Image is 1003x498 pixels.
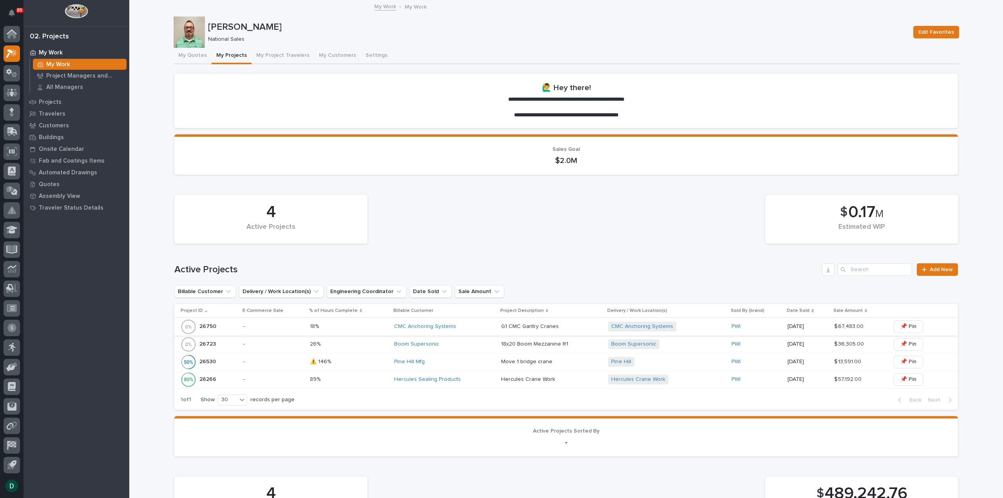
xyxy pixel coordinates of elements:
[788,341,828,348] p: [DATE]
[875,209,884,219] span: M
[24,108,129,120] a: Travelers
[731,306,764,315] p: Sold By (brand)
[243,323,304,330] p: -
[533,428,599,434] span: Active Projects Sorted By
[39,158,105,165] p: Fab and Coatings Items
[174,390,197,409] p: 1 of 1
[174,285,236,298] button: Billable Customer
[39,193,80,200] p: Assembly View
[46,61,70,68] p: My Work
[188,203,354,222] div: 4
[394,323,456,330] a: CMC Anchoring Systems
[199,322,218,330] p: 26750
[310,339,322,348] p: 26%
[174,318,958,335] tr: 2675026750 -18%18% CMC Anchoring Systems G1 CMC Gantry CranesG1 CMC Gantry Cranes CMC Anchoring S...
[500,306,544,315] p: Project Description
[39,110,65,118] p: Travelers
[913,26,959,38] button: Edit Favorites
[314,48,361,64] button: My Customers
[24,131,129,143] a: Buildings
[394,376,461,383] a: Hercules Sealing Products
[310,357,333,365] p: ⚠️ 146%
[900,339,916,349] span: 📌 Pin
[30,81,129,92] a: All Managers
[894,321,923,333] button: 📌 Pin
[46,84,83,91] p: All Managers
[174,335,958,353] tr: 2672326723 -26%26% Boom Supersonic 18x20 Boom Mezzanine R118x20 Boom Mezzanine R1 Boom Supersonic...
[184,438,949,447] p: -
[39,122,69,129] p: Customers
[409,285,452,298] button: Date Sold
[24,190,129,202] a: Assembly View
[405,2,427,11] p: My Work
[30,59,129,70] a: My Work
[394,341,439,348] a: Boom Supersonic
[894,338,923,351] button: 📌 Pin
[30,70,129,81] a: Project Managers and Engineers
[894,356,923,368] button: 📌 Pin
[611,323,673,330] a: CMC Anchoring Systems
[39,169,97,176] p: Automated Drawings
[212,48,252,64] button: My Projects
[925,397,958,404] button: Next
[788,376,828,383] p: [DATE]
[779,223,945,239] div: Estimated WIP
[24,167,129,178] a: Automated Drawings
[250,397,295,403] p: records per page
[611,376,665,383] a: Hercules Crane Work
[501,357,554,365] p: Move 1 bridge crane
[243,376,304,383] p: -
[39,146,84,153] p: Onsite Calendar
[900,322,916,331] span: 📌 Pin
[17,7,22,13] p: 85
[39,49,63,56] p: My Work
[327,285,406,298] button: Engineering Coordinator
[840,205,847,220] span: $
[243,306,283,315] p: E-Commerce Sale
[501,375,557,383] p: Hercules Crane Work
[188,223,354,239] div: Active Projects
[731,376,740,383] a: PWI
[24,178,129,190] a: Quotes
[24,143,129,155] a: Onsite Calendar
[24,155,129,167] a: Fab and Coatings Items
[184,156,949,165] p: $2.0M
[39,205,103,212] p: Traveler Status Details
[24,47,129,58] a: My Work
[542,83,591,92] h2: 🙋‍♂️ Hey there!
[788,323,828,330] p: [DATE]
[834,322,865,330] p: $ 67,483.00
[252,48,314,64] button: My Project Travelers
[552,147,580,152] span: Sales Goal
[199,357,217,365] p: 26530
[30,33,69,41] div: 02. Projects
[787,306,809,315] p: Date Sold
[607,306,667,315] p: Delivery / Work Location(s)
[218,396,237,404] div: 30
[501,339,570,348] p: 18x20 Boom Mezzanine R1
[611,341,656,348] a: Boom Supersonic
[39,134,64,141] p: Buildings
[900,357,916,366] span: 📌 Pin
[208,22,907,33] p: [PERSON_NAME]
[309,306,358,315] p: % of Hours Complete
[918,27,954,37] span: Edit Favorites
[10,9,20,22] div: Notifications85
[39,99,62,106] p: Projects
[174,48,212,64] button: My Quotes
[833,306,863,315] p: Sale Amount
[65,4,88,18] img: Workspace Logo
[731,359,740,365] a: PWI
[201,397,215,403] p: Show
[900,375,916,384] span: 📌 Pin
[174,264,819,275] h1: Active Projects
[199,339,217,348] p: 26723
[838,263,912,276] input: Search
[46,72,123,80] p: Project Managers and Engineers
[24,120,129,131] a: Customers
[310,322,320,330] p: 18%
[501,322,560,330] p: G1 CMC Gantry Cranes
[834,375,863,383] p: $ 57,192.00
[199,375,218,383] p: 26266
